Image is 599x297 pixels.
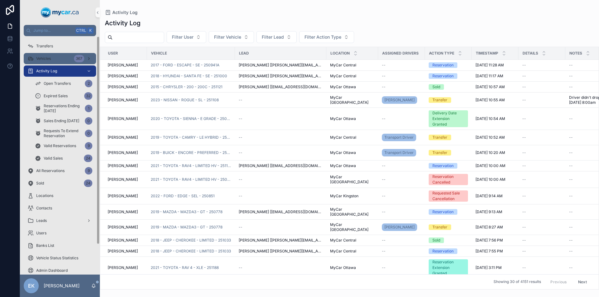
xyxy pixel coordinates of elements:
[330,135,356,140] span: MyCar Central
[36,56,51,61] span: Vehicles
[108,150,143,155] a: [PERSON_NAME]
[151,63,231,68] a: 2017 - FORD - ESCAPE - SE - 250941A
[382,209,386,214] span: --
[522,84,562,89] a: --
[24,190,96,201] a: Locations
[330,84,356,89] span: MyCar Ottawa
[24,203,96,214] a: Contacts
[429,97,468,103] a: Transfer
[24,178,96,189] a: Sold24
[384,98,415,103] span: [PERSON_NAME]
[88,28,93,33] span: K
[382,222,421,232] a: [PERSON_NAME]
[151,163,231,168] a: 2021 - TOYOTA - RAV4 - LIMITED HV - 251112
[24,165,96,176] a: All Reservations9
[429,190,468,202] a: Requested Sale Cancellation
[522,163,562,168] a: --
[429,135,468,140] a: Transfer
[24,25,96,36] button: Jump to...CtrlK
[108,238,143,243] a: [PERSON_NAME]
[239,63,323,68] a: [PERSON_NAME] [[PERSON_NAME][EMAIL_ADDRESS][DOMAIN_NAME]]
[31,128,96,139] a: Requests To Extend Reservation0
[75,27,87,34] span: Ctrl
[330,116,356,121] span: MyCar Ottawa
[151,225,231,230] a: 2019 - MAZDA - MAZDA3 - GT - 250778
[330,63,374,68] a: MyCar Central
[151,194,231,199] a: 2022 - FORD - EDGE - SEL - 250851
[24,215,96,226] a: Leads
[85,117,92,125] div: 0
[432,135,447,140] div: Transfer
[432,209,454,215] div: Reservation
[522,209,562,214] a: --
[239,84,323,89] a: [PERSON_NAME] [[EMAIL_ADDRESS][DOMAIN_NAME]]
[151,116,231,121] a: 2020 - TOYOTA - SIENNA - E GRADE - 250983
[108,150,138,155] span: [PERSON_NAME]
[151,63,219,68] span: 2017 - FORD - ESCAPE - SE - 250941A
[522,150,526,155] span: --
[429,237,468,243] a: Sold
[36,193,53,198] span: Locations
[20,36,100,275] div: scrollable content
[85,80,92,87] div: 2
[522,225,562,230] a: --
[330,194,358,199] span: MyCar Kingston
[151,194,215,199] a: 2022 - FORD - EDGE - SEL - 250851
[239,238,323,243] a: [PERSON_NAME] [[PERSON_NAME][EMAIL_ADDRESS][DOMAIN_NAME]]
[475,225,503,230] span: [DATE] 8:27 AM
[475,238,515,243] a: [DATE] 7:56 PM
[151,74,227,79] span: 2018 - HYUNDAI - SANTA FE - SE - 251000
[382,194,386,199] span: --
[522,84,526,89] span: --
[299,31,354,43] button: Select Button
[108,98,138,103] span: [PERSON_NAME]
[74,55,84,62] div: 367
[239,194,242,199] span: --
[522,74,526,79] span: --
[569,84,573,89] span: --
[330,150,356,155] span: MyCar Ottawa
[239,209,323,214] span: [PERSON_NAME] [[EMAIL_ADDRESS][DOMAIN_NAME]]
[108,116,138,121] span: [PERSON_NAME]
[330,207,374,217] span: MyCar [GEOGRAPHIC_DATA]
[151,225,222,230] a: 2019 - MAZDA - MAZDA3 - GT - 250778
[522,135,562,140] a: --
[330,150,374,155] a: MyCar Ottawa
[36,181,44,186] span: Sold
[330,238,374,243] a: MyCar Central
[44,118,79,123] span: Sales Ending [DATE]
[429,150,468,156] a: Transfer
[475,150,515,155] a: [DATE] 10:20 AM
[382,84,386,89] span: --
[330,95,374,105] span: MyCar [GEOGRAPHIC_DATA]
[239,98,323,103] a: --
[239,150,242,155] span: --
[36,243,54,248] span: Banks List
[522,163,526,168] span: --
[151,238,231,243] a: 2018 - JEEP - CHEROKEE - LIMITED - 251033
[31,153,96,164] a: Valid Sales24
[382,74,421,79] a: --
[239,74,323,79] a: [PERSON_NAME] [[PERSON_NAME][EMAIL_ADDRESS][DOMAIN_NAME]]
[239,98,242,103] span: --
[239,163,323,168] a: [PERSON_NAME] [[EMAIL_ADDRESS][DOMAIN_NAME]]
[522,177,562,182] a: --
[432,174,464,185] div: Reservation Cancelled
[330,116,374,121] a: MyCar Ottawa
[429,73,468,79] a: Reservation
[214,34,241,40] span: Filter Vehicle
[31,78,96,89] a: Open Transfers2
[151,177,231,182] a: 2021 - TOYOTA - RAV4 - LIMITED HV - 250632A
[108,194,138,199] span: [PERSON_NAME]
[24,65,96,77] a: Activity Log
[432,150,447,156] div: Transfer
[24,41,96,52] a: Transfers
[522,177,526,182] span: --
[239,135,242,140] span: --
[569,135,573,140] span: --
[569,177,573,182] span: --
